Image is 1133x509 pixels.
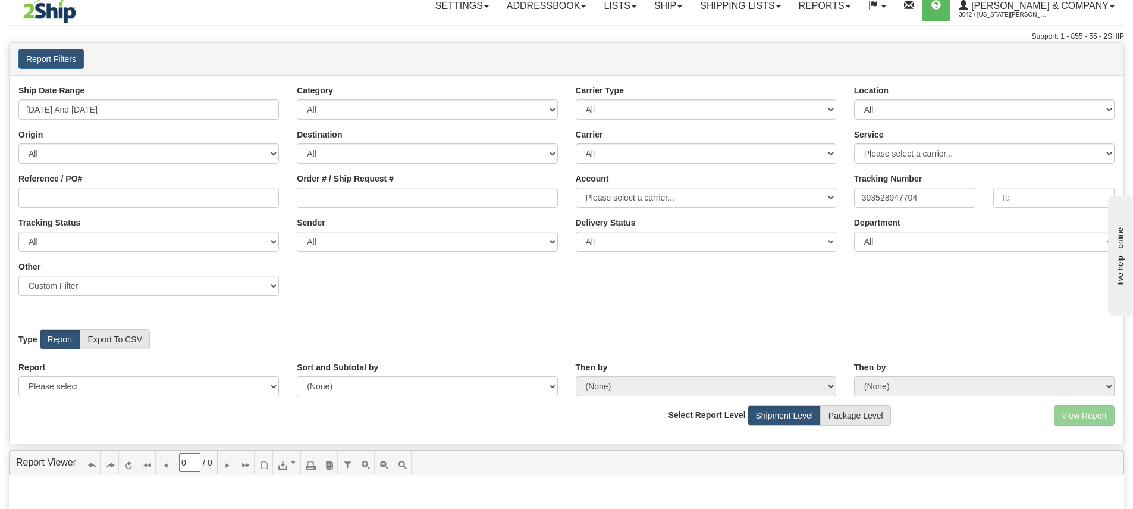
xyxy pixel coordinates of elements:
label: Shipment Level [748,405,821,426]
label: Location [854,85,889,96]
label: Category [297,85,333,96]
label: Sort and Subtotal by [297,361,378,373]
span: 3042 / [US_STATE][PERSON_NAME] [959,9,1048,21]
label: Select Report Level [668,409,746,421]
span: [PERSON_NAME] & Company [968,1,1109,11]
label: Other [18,261,40,273]
label: Tracking Status [18,217,80,229]
label: Report [40,329,80,349]
label: Please ensure data set in report has been RECENTLY tracked from your Shipment History [576,217,636,229]
iframe: chat widget [1106,193,1132,315]
label: Service [854,129,884,140]
label: Origin [18,129,43,140]
label: Destination [297,129,342,140]
div: Support: 1 - 855 - 55 - 2SHIP [9,32,1124,42]
button: Report Filters [18,49,84,69]
label: Account [576,173,609,185]
label: Report [18,361,45,373]
input: From [854,188,975,208]
label: Reference / PO# [18,173,82,185]
input: To [993,188,1115,208]
label: Carrier [576,129,603,140]
label: Then by [576,361,608,373]
label: Department [854,217,900,229]
a: Report Viewer [16,457,76,467]
label: Export To CSV [80,329,150,349]
div: live help - online [9,10,110,19]
label: Order # / Ship Request # [297,173,394,185]
span: / [203,457,205,469]
span: 0 [208,457,212,469]
button: View Report [1054,405,1115,426]
label: Tracking Number [854,173,922,185]
label: Package Level [821,405,891,426]
label: Then by [854,361,886,373]
select: Please ensure data set in report has been RECENTLY tracked from your Shipment History [576,232,836,252]
label: Type [18,333,37,345]
label: Sender [297,217,325,229]
label: Carrier Type [576,85,624,96]
label: Ship Date Range [18,85,84,96]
